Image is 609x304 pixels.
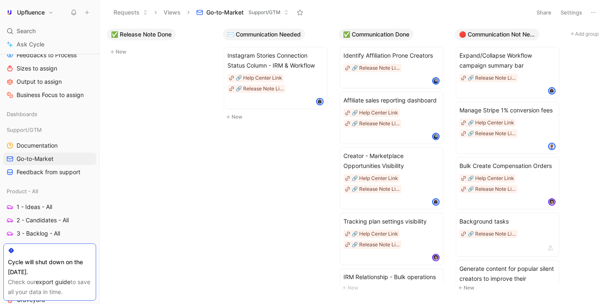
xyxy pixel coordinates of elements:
[459,51,556,71] span: Expand/Collapse Workflow campaign summary bar
[459,30,535,39] span: 🔴 Communication Not Needed
[433,78,439,84] img: avatar
[160,6,184,19] button: Views
[206,8,244,17] span: Go-to-Market
[352,185,400,193] div: 🔗 Release Note Link
[339,29,413,40] button: ✅ Communication Done
[227,51,324,71] span: Instagram Stories Connection Status Column - IRM & Workflow
[340,213,443,265] a: Tracking plan settings visibility🔗 Help Center Link🔗 Release Note Linkavatar
[468,129,516,138] div: 🔗 Release Note Link
[456,102,559,154] a: Manage Stripe 1% conversion fees🔗 Help Center Link🔗 Release Note Linkavatar
[352,119,400,128] div: 🔗 Release Note Link
[433,199,439,205] img: avatar
[549,199,555,205] img: avatar
[3,139,96,152] a: Documentation
[455,29,539,40] button: 🔴 Communication Not Needed
[220,25,336,126] div: ✉️ Communication NeededNew
[3,49,96,61] a: Feedbacks to Process
[468,74,516,82] div: 🔗 Release Note Link
[17,216,69,224] span: 2 - Candidates - All
[3,62,96,75] a: Sizes to assign
[17,168,80,176] span: Feedback from support
[7,110,37,118] span: Dashboards
[17,155,53,163] span: Go-to-Market
[433,255,439,260] img: avatar
[452,25,568,297] div: 🔴 Communication Not NeededNew
[3,108,96,120] div: Dashboards
[236,85,284,93] div: 🔗 Release Note Link
[3,227,96,240] a: 3 - Backlog - All
[107,47,216,57] button: New
[3,33,96,101] div: ProcessFeedbacks to ProcessSizes to assignOutput to assignBusiness Focus to assign
[557,7,586,18] button: Settings
[456,157,559,209] a: Bulk Create Compensation Orders🔗 Help Center Link🔗 Release Note Linkavatar
[352,109,398,117] div: 🔗 Help Center Link
[343,30,409,39] span: ✅ Communication Done
[468,119,514,127] div: 🔗 Help Center Link
[336,25,452,297] div: ✅ Communication DoneNew
[352,241,400,249] div: 🔗 Release Note Link
[3,7,56,18] button: UpfluenceUpfluence
[111,30,172,39] span: ✅ Release Note Done
[17,91,84,99] span: Business Focus to assign
[459,161,556,171] span: Bulk Create Compensation Orders
[104,25,220,61] div: ✅ Release Note DoneNew
[3,201,96,213] a: 1 - Ideas - All
[107,29,176,40] button: ✅ Release Note Done
[533,7,555,18] button: Share
[3,153,96,165] a: Go-to-Market
[3,166,96,178] a: Feedback from support
[459,264,556,294] span: Generate content for popular silent creators to improve their searchability
[17,243,58,251] span: Quick-wins - All
[3,25,96,37] div: Search
[223,29,305,40] button: ✉️ Communication Needed
[3,214,96,226] a: 2 - Candidates - All
[227,30,301,39] span: ✉️ Communication Needed
[3,124,96,136] div: Support/GTM
[3,185,96,197] div: Product - All
[352,174,398,182] div: 🔗 Help Center Link
[193,6,292,19] button: Go-to-MarketSupport/GTM
[343,95,440,105] span: Affiliate sales reporting dashboard
[340,147,443,209] a: Creator - Marketplace Opportunities Visibility🔗 Help Center Link🔗 Release Note Linkavatar
[110,6,152,19] button: Requests
[352,64,400,72] div: 🔗 Release Note Link
[224,47,327,109] a: Instagram Stories Connection Status Column - IRM & Workflow🔗 Help Center Link🔗 Release Note Linka...
[5,8,14,17] img: Upfluence
[17,26,36,36] span: Search
[3,38,96,51] a: Ask Cycle
[317,99,323,105] img: avatar
[3,124,96,178] div: Support/GTMDocumentationGo-to-MarketFeedback from support
[8,257,92,277] div: Cycle will shut down on the [DATE].
[249,8,280,17] span: Support/GTM
[7,187,38,195] span: Product - All
[36,278,70,285] a: export guide
[459,105,556,115] span: Manage Stripe 1% conversion fees
[236,74,282,82] div: 🔗 Help Center Link
[343,272,440,282] span: IRM Relationship - Bulk operations
[8,277,92,297] div: Check our to save all your data in time.
[3,89,96,101] a: Business Focus to assign
[17,78,62,86] span: Output to assign
[455,283,564,293] button: New
[17,141,58,150] span: Documentation
[468,230,516,238] div: 🔗 Release Note Link
[17,51,77,59] span: Feedbacks to Process
[456,47,559,98] a: Expand/Collapse Workflow campaign summary bar🔗 Release Note Linkavatar
[468,185,516,193] div: 🔗 Release Note Link
[456,213,559,257] a: Background tasks🔗 Release Note Link
[17,203,52,211] span: 1 - Ideas - All
[3,108,96,123] div: Dashboards
[459,216,556,226] span: Background tasks
[343,151,440,171] span: Creator - Marketplace Opportunities Visibility
[433,134,439,139] img: avatar
[340,47,443,88] a: Identify Affiliation Prone Creators🔗 Release Note Linkavatar
[549,143,555,149] img: avatar
[340,92,443,144] a: Affiliate sales reporting dashboard🔗 Help Center Link🔗 Release Note Linkavatar
[17,9,45,16] h1: Upfluence
[3,241,96,253] a: Quick-wins - All
[3,75,96,88] a: Output to assign
[343,216,440,226] span: Tracking plan settings visibility
[343,51,440,61] span: Identify Affiliation Prone Creators
[549,88,555,94] img: avatar
[352,230,398,238] div: 🔗 Help Center Link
